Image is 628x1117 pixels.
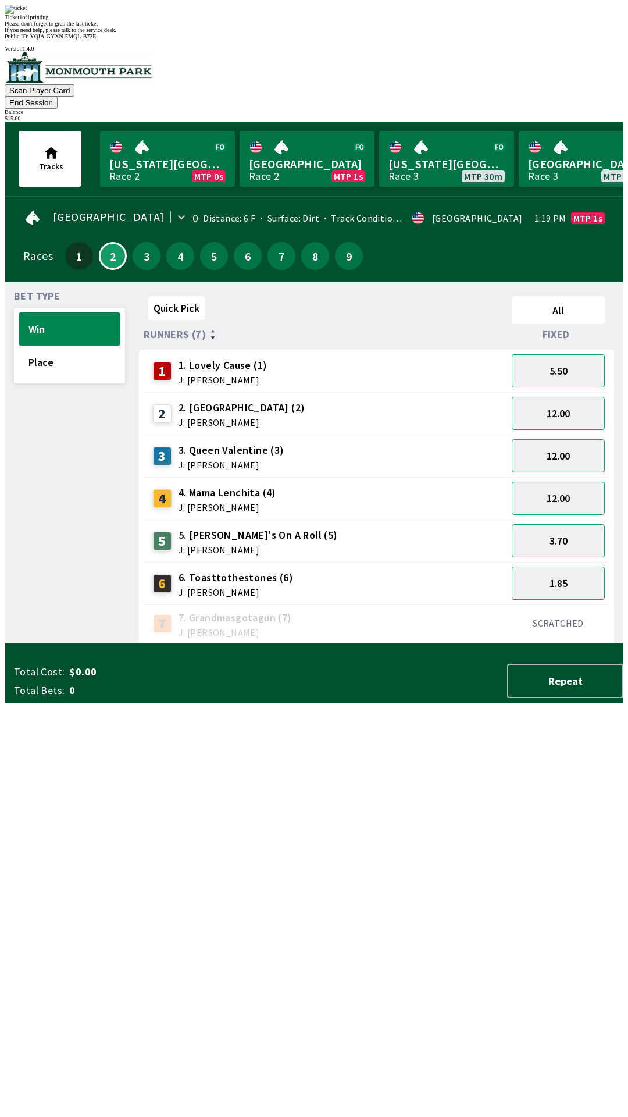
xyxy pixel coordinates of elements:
[69,684,252,698] span: 0
[528,172,558,181] div: Race 3
[388,172,419,181] div: Race 3
[512,296,605,324] button: All
[109,172,140,181] div: Race 2
[203,252,225,260] span: 5
[240,131,374,187] a: [GEOGRAPHIC_DATA]Race 2MTP 1s
[543,330,570,339] span: Fixed
[153,614,172,633] div: 7
[335,242,363,270] button: 9
[549,534,568,547] span: 3.70
[30,33,97,40] span: YQIA-GYXN-5MQL-B72E
[179,418,305,427] span: J: [PERSON_NAME]
[5,45,623,52] div: Version 1.4.0
[144,329,507,340] div: Runners (7)
[28,355,110,369] span: Place
[148,296,205,320] button: Quick Pick
[249,156,365,172] span: [GEOGRAPHIC_DATA]
[507,664,623,698] button: Repeat
[179,628,292,637] span: J: [PERSON_NAME]
[14,665,65,679] span: Total Cost:
[153,574,172,593] div: 6
[5,84,74,97] button: Scan Player Card
[432,214,523,223] div: [GEOGRAPHIC_DATA]
[334,172,363,181] span: MTP 1s
[179,545,338,554] span: J: [PERSON_NAME]
[255,212,319,224] span: Surface: Dirt
[28,322,110,336] span: Win
[103,253,123,259] span: 2
[388,156,505,172] span: [US_STATE][GEOGRAPHIC_DATA]
[267,242,295,270] button: 7
[68,252,90,260] span: 1
[192,214,198,223] div: 0
[65,242,93,270] button: 1
[5,97,58,109] button: End Session
[179,528,338,543] span: 5. [PERSON_NAME]'s On A Roll (5)
[5,5,27,14] img: ticket
[518,674,613,688] span: Repeat
[517,304,600,317] span: All
[338,252,360,260] span: 9
[133,242,160,270] button: 3
[512,524,605,557] button: 3.70
[5,27,116,33] span: If you need help, please talk to the service desk.
[547,449,570,463] span: 12.00
[99,242,127,270] button: 2
[169,252,191,260] span: 4
[5,33,623,40] div: Public ID:
[464,172,502,181] span: MTP 30m
[53,212,165,222] span: [GEOGRAPHIC_DATA]
[23,251,53,261] div: Races
[379,131,514,187] a: [US_STATE][GEOGRAPHIC_DATA]Race 3MTP 30m
[249,172,279,181] div: Race 2
[547,407,570,420] span: 12.00
[179,460,284,469] span: J: [PERSON_NAME]
[234,242,262,270] button: 6
[549,364,568,378] span: 5.50
[507,329,609,340] div: Fixed
[237,252,259,260] span: 6
[166,242,194,270] button: 4
[179,400,305,415] span: 2. [GEOGRAPHIC_DATA] (2)
[19,312,120,346] button: Win
[573,214,602,223] span: MTP 1s
[19,131,81,187] button: Tracks
[304,252,326,260] span: 8
[179,570,293,585] span: 6. Toasttothestones (6)
[5,14,623,20] div: Ticket 1 of 1 printing
[153,362,172,380] div: 1
[179,610,292,625] span: 7. Grandmasgotagun (7)
[14,684,65,698] span: Total Bets:
[512,397,605,430] button: 12.00
[512,617,605,629] div: SCRATCHED
[301,242,329,270] button: 8
[179,588,293,597] span: J: [PERSON_NAME]
[547,492,570,505] span: 12.00
[179,375,267,385] span: J: [PERSON_NAME]
[153,489,172,508] div: 4
[109,156,226,172] span: [US_STATE][GEOGRAPHIC_DATA]
[512,439,605,472] button: 12.00
[154,301,199,315] span: Quick Pick
[179,443,284,458] span: 3. Queen Valentine (3)
[153,532,172,550] div: 5
[153,447,172,465] div: 3
[5,115,623,122] div: $ 15.00
[69,665,252,679] span: $0.00
[100,131,235,187] a: [US_STATE][GEOGRAPHIC_DATA]Race 2MTP 0s
[144,330,206,339] span: Runners (7)
[179,358,267,373] span: 1. Lovely Cause (1)
[200,242,228,270] button: 5
[319,212,422,224] span: Track Condition: Firm
[39,161,63,172] span: Tracks
[19,346,120,379] button: Place
[549,577,568,590] span: 1.85
[5,52,152,83] img: venue logo
[270,252,292,260] span: 7
[194,172,223,181] span: MTP 0s
[534,214,566,223] span: 1:19 PM
[5,109,623,115] div: Balance
[179,485,276,500] span: 4. Mama Lenchita (4)
[153,404,172,423] div: 2
[512,482,605,515] button: 12.00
